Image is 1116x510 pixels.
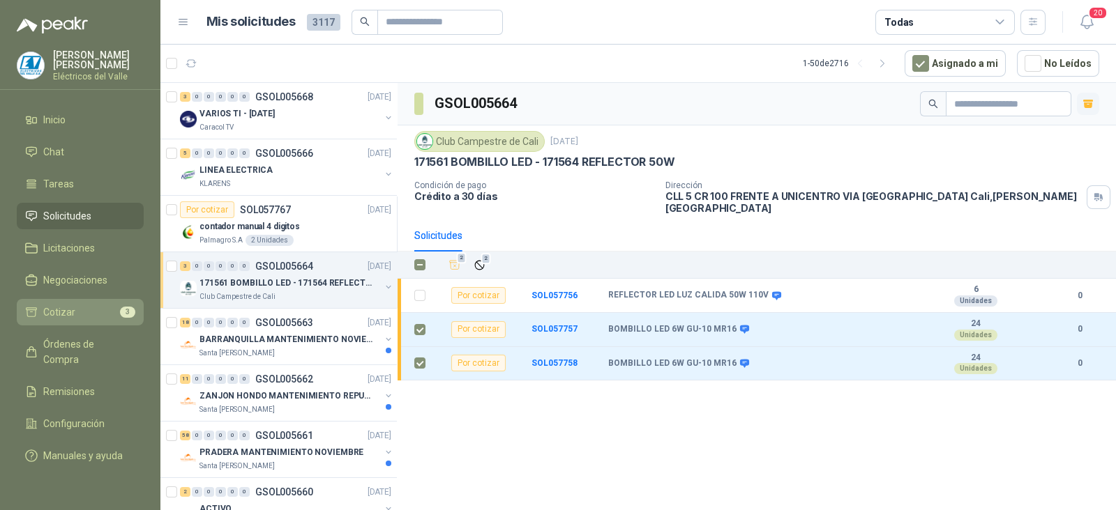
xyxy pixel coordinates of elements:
div: 0 [239,431,250,440]
div: Por cotizar [180,201,234,218]
div: 18 [180,318,190,327]
p: Caracol TV [199,122,234,133]
span: Negociaciones [43,272,107,288]
div: 0 [227,487,238,497]
img: Company Logo [180,449,197,466]
div: Por cotizar [451,355,506,371]
div: 11 [180,374,190,384]
span: 2 [481,253,491,264]
div: 0 [192,487,202,497]
p: [DATE] [368,429,391,442]
div: 0 [192,261,202,271]
a: Configuración [17,410,144,437]
p: [DATE] [368,91,391,104]
a: Licitaciones [17,235,144,261]
span: 3 [120,307,135,318]
div: Solicitudes [414,228,462,243]
div: 0 [204,487,214,497]
span: Órdenes de Compra [43,337,130,367]
img: Company Logo [180,224,197,240]
div: Unidades [954,330,997,341]
b: BOMBILLO LED 6W GU-10 MR16 [608,324,737,335]
img: Company Logo [180,337,197,353]
div: Unidades [954,363,997,374]
b: SOL057758 [531,358,578,368]
a: Remisiones [17,378,144,405]
div: 0 [239,148,250,158]
img: Company Logo [180,111,197,127]
div: 0 [216,92,226,102]
div: 0 [204,148,214,158]
div: 0 [239,261,250,271]
span: Configuración [43,416,105,431]
p: [DATE] [368,316,391,330]
p: GSOL005662 [255,374,313,384]
b: 6 [928,284,1024,295]
p: contador manual 4 digitos [199,220,300,233]
div: 0 [216,374,226,384]
p: Condición de pago [414,180,654,190]
p: ZANJON HONDO MANTENIMIENTO REPUESTOS [199,389,373,403]
a: SOL057756 [531,291,578,300]
p: [DATE] [368,203,391,217]
div: 0 [239,374,250,384]
div: 3 [180,92,190,102]
div: 1 - 50 de 2716 [803,52,893,75]
p: Dirección [665,180,1081,190]
p: KLARENS [199,178,230,190]
a: Cotizar3 [17,299,144,325]
b: 24 [928,353,1024,364]
a: Chat [17,139,144,165]
h1: Mis solicitudes [206,12,296,32]
img: Company Logo [180,393,197,410]
img: Company Logo [17,52,44,79]
p: Eléctricos del Valle [53,72,144,81]
div: 0 [227,148,238,158]
div: 0 [192,148,202,158]
p: Santa [PERSON_NAME] [199,461,275,472]
span: Remisiones [43,384,95,399]
p: Santa [PERSON_NAME] [199,404,275,415]
span: Tareas [43,176,74,192]
p: [DATE] [368,373,391,386]
p: CLL 5 CR 100 FRENTE A UNICENTRO VIA [GEOGRAPHIC_DATA] Cali , [PERSON_NAME][GEOGRAPHIC_DATA] [665,190,1081,214]
p: VARIOS TI - [DATE] [199,107,275,121]
div: 0 [216,487,226,497]
p: GSOL005660 [255,487,313,497]
div: Por cotizar [451,287,506,304]
a: 5 0 0 0 0 0 GSOL005666[DATE] Company LogoLINEA ELECTRICAKLARENS [180,145,394,190]
div: Por cotizar [451,321,506,338]
div: 0 [216,431,226,440]
b: 0 [1060,357,1099,370]
p: Palmagro S.A [199,235,243,246]
p: [DATE] [368,147,391,160]
a: Órdenes de Compra [17,331,144,373]
div: 0 [216,261,226,271]
p: 171561 BOMBILLO LED - 171564 REFLECTOR 50W [199,277,373,290]
p: [DATE] [368,486,391,499]
div: 0 [227,431,238,440]
p: Crédito a 30 días [414,190,654,202]
span: 3117 [307,14,340,31]
a: Tareas [17,171,144,197]
div: 0 [192,374,202,384]
div: 0 [192,318,202,327]
div: 0 [204,261,214,271]
p: PRADERA MANTENIMIENTO NOVIEMBRE [199,446,363,459]
span: 2 [457,252,467,263]
div: 0 [216,318,226,327]
span: Solicitudes [43,208,91,224]
span: Chat [43,144,64,160]
span: Manuales y ayuda [43,448,123,463]
div: 0 [239,487,250,497]
div: 0 [227,92,238,102]
a: Manuales y ayuda [17,442,144,469]
p: [PERSON_NAME] [PERSON_NAME] [53,50,144,70]
p: Santa [PERSON_NAME] [199,348,275,359]
div: 0 [216,148,226,158]
div: 0 [227,374,238,384]
b: SOL057757 [531,324,578,334]
b: 24 [928,318,1024,330]
p: Club Campestre de Cali [199,291,276,302]
b: BOMBILLO LED 6W GU-10 MR16 [608,358,737,369]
